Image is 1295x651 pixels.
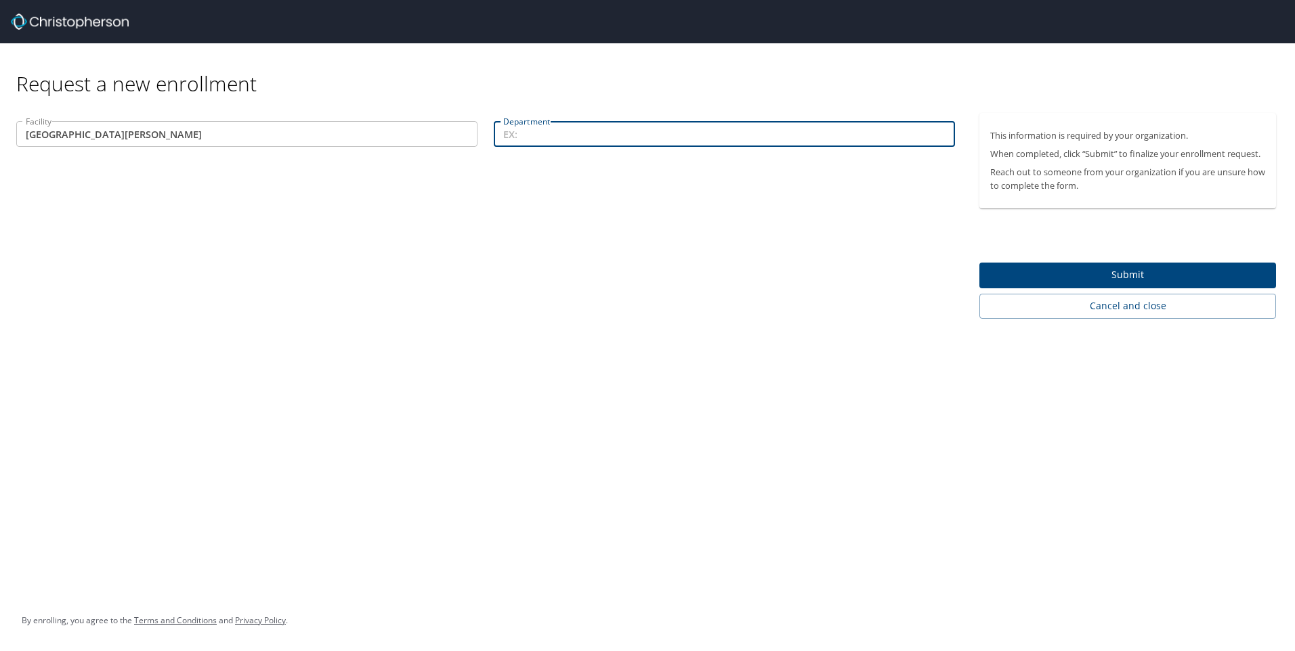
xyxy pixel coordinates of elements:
[494,121,955,147] input: EX:
[235,614,286,626] a: Privacy Policy
[16,43,1287,97] div: Request a new enrollment
[990,166,1265,192] p: Reach out to someone from your organization if you are unsure how to complete the form.
[134,614,217,626] a: Terms and Conditions
[990,148,1265,160] p: When completed, click “Submit” to finalize your enrollment request.
[16,121,477,147] input: EX:
[979,294,1276,319] button: Cancel and close
[11,14,129,30] img: cbt logo
[22,604,288,637] div: By enrolling, you agree to the and .
[979,263,1276,289] button: Submit
[990,267,1265,284] span: Submit
[990,298,1265,315] span: Cancel and close
[990,129,1265,142] p: This information is required by your organization.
